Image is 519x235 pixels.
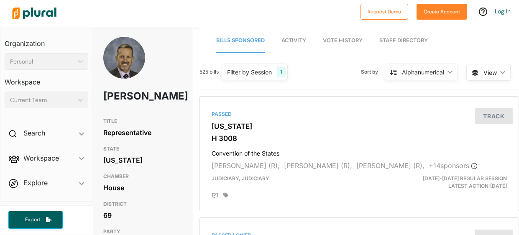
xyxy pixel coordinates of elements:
div: Add tags [223,192,228,198]
span: [PERSON_NAME] (R), [356,161,424,170]
a: Vote History [323,29,363,53]
a: Activity [281,29,306,53]
h3: STATE [103,144,183,154]
div: Personal [10,57,74,66]
a: Log In [495,8,511,15]
span: [DATE]-[DATE] Regular Session [423,175,507,181]
span: Export [19,216,46,223]
button: Create Account [417,4,467,20]
button: Request Demo [360,4,408,20]
span: Vote History [323,37,363,43]
span: Bills Sponsored [216,37,265,43]
div: Latest Action: [DATE] [411,175,513,190]
a: Bills Sponsored [216,29,265,53]
h3: Organization [5,31,88,50]
a: Request Demo [360,7,408,15]
span: View [483,68,497,77]
span: Activity [281,37,306,43]
span: Judiciary, Judiciary [212,175,269,181]
h3: CHAMBER [103,171,183,181]
span: + 14 sponsor s [429,161,478,170]
h3: Workspace [5,70,88,88]
h3: [US_STATE] [212,122,507,130]
div: Add Position Statement [212,192,218,199]
a: Create Account [417,7,467,15]
button: Track [475,108,513,124]
div: Current Team [10,96,74,105]
div: 1 [277,66,286,77]
h3: DISTRICT [103,199,183,209]
img: Headshot of Chris Wooten [103,37,145,100]
span: [PERSON_NAME] (R), [212,161,280,170]
div: Passed [212,110,507,118]
div: Alphanumerical [402,68,444,77]
div: Representative [103,126,183,139]
div: House [103,181,183,194]
div: 69 [103,209,183,222]
div: [US_STATE] [103,154,183,166]
h3: TITLE [103,116,183,126]
span: 525 bills [199,68,219,76]
span: Sort by [361,68,385,76]
h1: [PERSON_NAME] [103,84,151,109]
a: Staff Directory [379,29,428,53]
h2: Search [23,128,45,138]
h3: H 3008 [212,134,507,143]
span: [PERSON_NAME] (R), [284,161,352,170]
button: Export [8,211,63,229]
div: Filter by Session [227,68,272,77]
h4: Convention of the States [212,146,507,157]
